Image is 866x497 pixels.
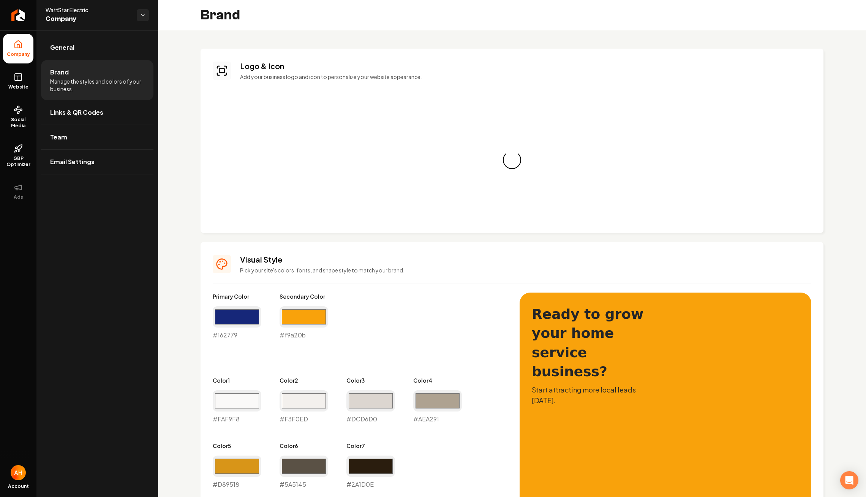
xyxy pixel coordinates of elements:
[3,99,33,135] a: Social Media
[240,73,811,81] p: Add your business logo and icon to personalize your website appearance.
[50,78,144,93] span: Manage the styles and colors of your business.
[3,177,33,206] button: Ads
[840,471,858,489] div: Open Intercom Messenger
[41,35,153,60] a: General
[503,151,521,169] div: Loading
[413,390,462,424] div: #AEA291
[3,155,33,168] span: GBP Optimizer
[8,483,29,489] span: Account
[213,442,261,450] label: Color 5
[11,9,25,21] img: Rebolt Logo
[3,117,33,129] span: Social Media
[213,377,261,384] label: Color 1
[413,377,462,384] label: Color 4
[5,84,32,90] span: Website
[280,293,328,300] label: Secondary Color
[213,390,261,424] div: #FAF9F8
[50,43,74,52] span: General
[4,51,33,57] span: Company
[41,100,153,125] a: Links & QR Codes
[3,66,33,96] a: Website
[240,254,811,265] h3: Visual Style
[346,377,395,384] label: Color 3
[201,8,240,23] h2: Brand
[240,61,811,71] h3: Logo & Icon
[346,456,395,489] div: #2A1D0E
[213,306,261,340] div: #162779
[50,133,67,142] span: Team
[346,390,395,424] div: #DCD6D0
[41,125,153,149] a: Team
[213,456,261,489] div: #D89518
[11,465,26,480] button: Open user button
[240,266,811,274] p: Pick your site's colors, fonts, and shape style to match your brand.
[11,465,26,480] img: Anthony Hurgoi
[3,138,33,174] a: GBP Optimizer
[11,194,26,200] span: Ads
[213,293,261,300] label: Primary Color
[46,6,131,14] span: WattStar Electric
[280,442,328,450] label: Color 6
[50,157,95,166] span: Email Settings
[280,306,328,340] div: #f9a20b
[50,108,103,117] span: Links & QR Codes
[50,68,69,77] span: Brand
[41,150,153,174] a: Email Settings
[280,390,328,424] div: #F3F0ED
[280,377,328,384] label: Color 2
[46,14,131,24] span: Company
[346,442,395,450] label: Color 7
[280,456,328,489] div: #5A5145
